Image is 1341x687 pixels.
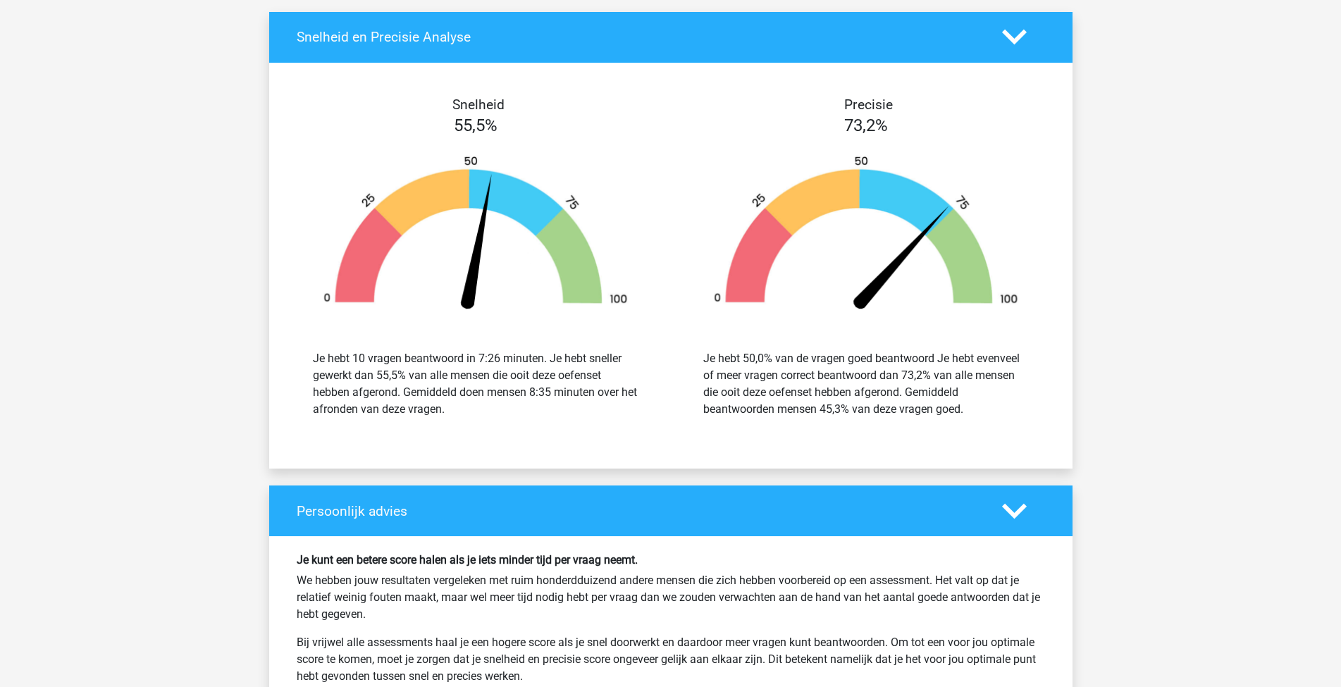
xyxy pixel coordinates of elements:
[454,116,498,135] span: 55,5%
[703,350,1029,418] div: Je hebt 50,0% van de vragen goed beantwoord Je hebt evenveel of meer vragen correct beantwoord da...
[692,155,1040,316] img: 73.25cbf712a188.png
[302,155,650,316] img: 55.29014c7fce35.png
[297,503,981,519] h4: Persoonlijk advies
[297,553,1045,567] h6: Je kunt een betere score halen als je iets minder tijd per vraag neemt.
[297,572,1045,623] p: We hebben jouw resultaten vergeleken met ruim honderdduizend andere mensen die zich hebben voorbe...
[297,29,981,45] h4: Snelheid en Precisie Analyse
[297,634,1045,685] p: Bij vrijwel alle assessments haal je een hogere score als je snel doorwerkt en daardoor meer vrag...
[297,97,660,113] h4: Snelheid
[687,97,1051,113] h4: Precisie
[313,350,638,418] div: Je hebt 10 vragen beantwoord in 7:26 minuten. Je hebt sneller gewerkt dan 55,5% van alle mensen d...
[844,116,888,135] span: 73,2%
